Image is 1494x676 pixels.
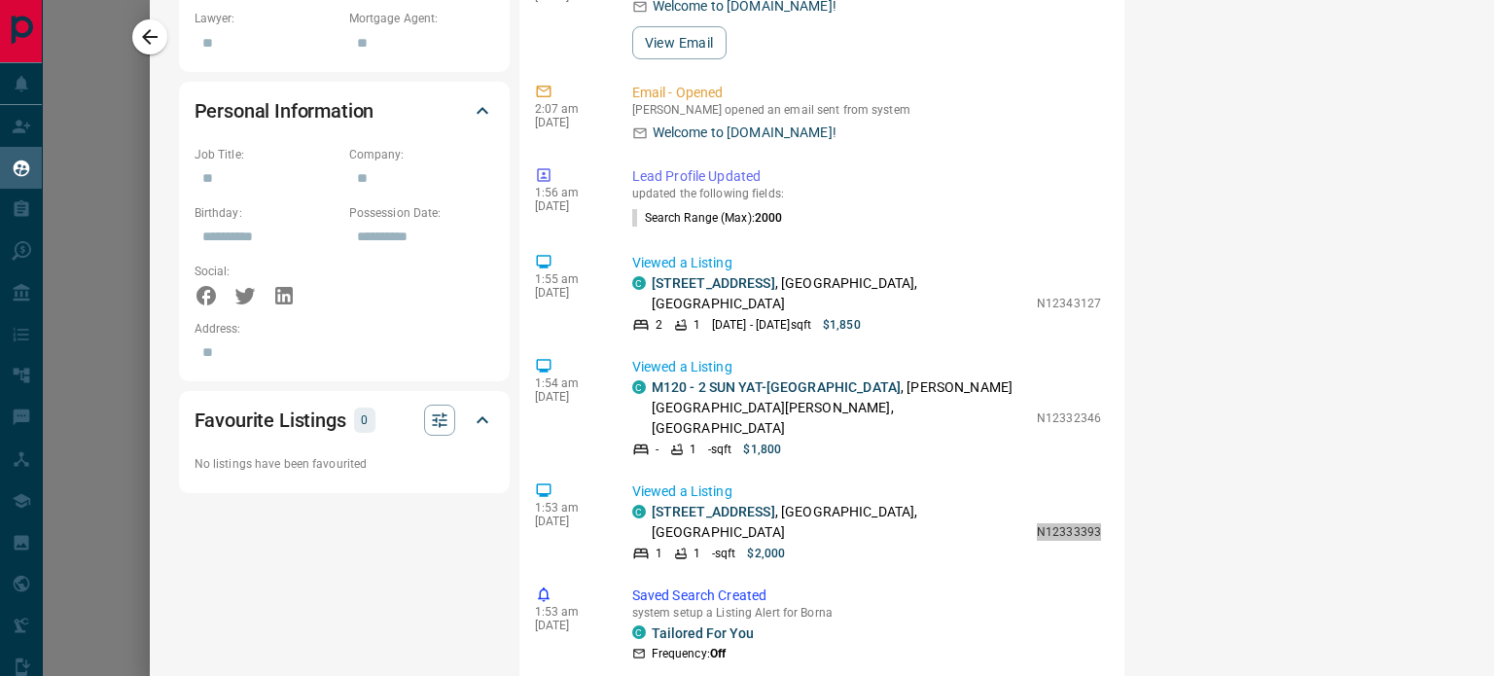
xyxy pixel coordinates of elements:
p: [DATE] [535,199,603,213]
div: condos.ca [632,625,646,639]
p: $2,000 [747,545,785,562]
p: [DATE] [535,116,603,129]
p: Viewed a Listing [632,481,1101,502]
div: Favourite Listings0 [195,397,494,444]
p: - [656,441,658,458]
h2: Favourite Listings [195,405,346,436]
p: Viewed a Listing [632,253,1101,273]
p: 1 [656,545,662,562]
p: Possession Date: [349,204,494,222]
div: condos.ca [632,505,646,518]
p: Address: [195,320,494,338]
p: 1:55 am [535,272,603,286]
p: 2:07 am [535,102,603,116]
a: M120 - 2 SUN YAT-[GEOGRAPHIC_DATA] [652,379,901,395]
p: No listings have been favourited [195,455,494,473]
p: 1:53 am [535,501,603,515]
p: updated the following fields: [632,187,1101,200]
p: [DATE] [535,515,603,528]
p: [DATE] [535,619,603,632]
p: Lawyer: [195,10,339,27]
p: Company: [349,146,494,163]
p: Social: [195,263,339,280]
div: Personal Information [195,88,494,134]
p: [PERSON_NAME] opened an email sent from system [632,103,1101,117]
p: - sqft [712,545,736,562]
a: [STREET_ADDRESS] [652,504,775,519]
p: Frequency: [652,645,726,662]
p: [DATE] [535,390,603,404]
p: 2 [656,316,662,334]
p: $1,850 [823,316,861,334]
p: 1:56 am [535,186,603,199]
div: condos.ca [632,276,646,290]
p: , [GEOGRAPHIC_DATA], [GEOGRAPHIC_DATA] [652,273,1027,314]
p: Birthday: [195,204,339,222]
p: Welcome to [DOMAIN_NAME]! [653,123,836,143]
p: N12332346 [1037,409,1101,427]
span: 2000 [755,211,782,225]
p: 1 [694,316,700,334]
p: Search Range (Max) : [632,209,783,227]
strong: Off [710,647,726,660]
div: condos.ca [632,380,646,394]
p: Viewed a Listing [632,357,1101,377]
p: 1:53 am [535,605,603,619]
p: 1 [690,441,696,458]
p: 0 [360,409,370,431]
p: N12333393 [1037,523,1101,541]
p: system setup a Listing Alert for Borna [632,606,1101,620]
p: Mortgage Agent: [349,10,494,27]
p: N12343127 [1037,295,1101,312]
p: , [PERSON_NAME][GEOGRAPHIC_DATA][PERSON_NAME], [GEOGRAPHIC_DATA] [652,377,1027,439]
p: 1 [694,545,700,562]
p: $1,800 [743,441,781,458]
p: [DATE] - [DATE] sqft [712,316,811,334]
p: Email - Opened [632,83,1101,103]
p: - sqft [708,441,732,458]
p: , [GEOGRAPHIC_DATA], [GEOGRAPHIC_DATA] [652,502,1027,543]
button: View Email [632,26,727,59]
p: 1:54 am [535,376,603,390]
p: [DATE] [535,286,603,300]
h2: Personal Information [195,95,374,126]
p: Saved Search Created [632,586,1101,606]
p: Lead Profile Updated [632,166,1101,187]
p: Job Title: [195,146,339,163]
a: [STREET_ADDRESS] [652,275,775,291]
a: Tailored For You [652,625,754,641]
